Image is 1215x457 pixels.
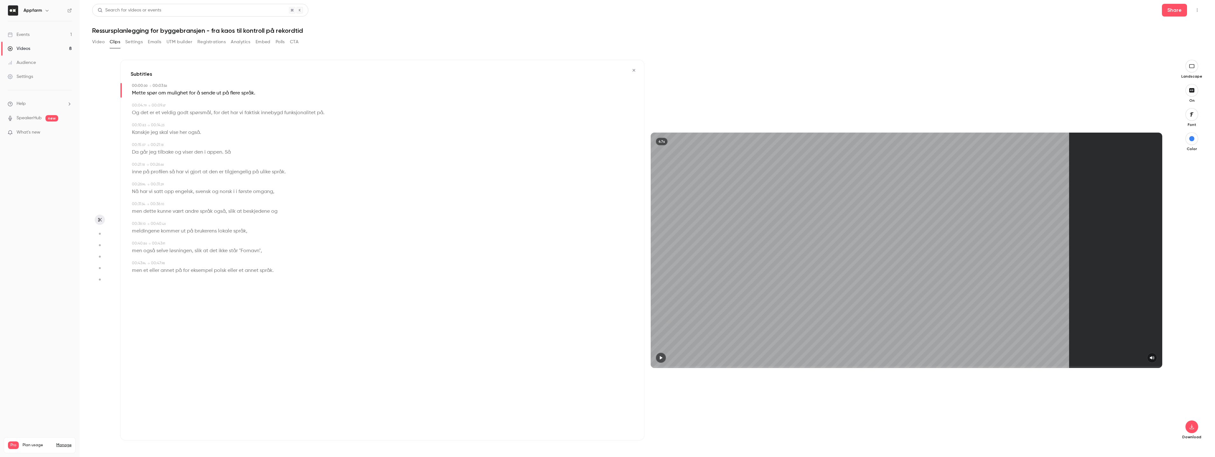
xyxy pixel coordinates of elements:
span: men [132,266,142,275]
button: Share [1162,4,1187,17]
div: Settings [8,73,33,80]
span: → [147,261,150,266]
span: engelsk [175,187,193,196]
span: også [188,128,200,137]
span: om [158,89,166,98]
span: og [175,148,181,157]
button: UTM builder [167,37,192,47]
button: Video [92,37,105,47]
span: → [148,241,151,246]
p: Download [1182,434,1202,440]
div: Events [8,31,30,38]
h1: Ressursplanlegging for byggebransjen - fra kaos til kontroll på rekordtid [92,27,1202,34]
button: Analytics [231,37,251,47]
span: 00:26 [132,183,142,186]
span: jeg [149,148,156,157]
span: , [273,187,274,196]
span: 00:26 [150,163,160,167]
span: 00:31 [151,183,160,186]
a: SpeakerHub [17,115,42,121]
span: men [132,207,142,216]
span: annet [161,266,174,275]
span: at [237,207,242,216]
span: norsk [220,187,232,196]
span: funksjonalitet [284,108,316,117]
span: lokale [218,227,232,236]
span: går [140,148,148,157]
span: vi [149,187,153,196]
span: på [252,168,259,177]
span: har [230,108,238,117]
span: ulike [260,168,271,177]
li: help-dropdown-opener [8,100,72,107]
span: Så [225,148,231,157]
span: , [246,227,247,236]
span: . 86 [143,242,147,245]
span: for [189,89,196,98]
span: første [238,187,252,196]
h3: Subtitles [131,70,152,78]
p: On [1182,98,1202,103]
span: 00:40 [151,222,161,226]
span: . 46 [161,222,166,225]
span: slik [228,207,236,216]
span: tilgjengelig [225,168,251,177]
span: innebygd [261,108,283,117]
button: Registrations [197,37,226,47]
span: vi [185,168,189,177]
span: språk [260,266,272,275]
span: Mette [132,89,146,98]
span: 00:43 [152,242,162,246]
span: kunne [157,207,171,216]
span: 00:43 [132,261,142,265]
span: jeg [151,128,158,137]
span: . 67 [162,104,166,107]
span: → [147,123,150,128]
span: polsk [214,266,226,275]
span: veldig [161,108,176,117]
span: et [239,266,244,275]
span: "Fornavn" [239,246,261,255]
button: Polls [276,37,285,47]
span: . 79 [143,104,147,107]
span: vært [173,207,184,216]
span: svensk [196,187,211,196]
span: dette [143,207,156,216]
span: mulighet [167,89,188,98]
span: spør [147,89,157,98]
span: annet [245,266,258,275]
button: Settings [125,37,143,47]
span: ikke [219,246,228,255]
span: 00:31 [132,202,141,206]
span: Pro [8,441,19,449]
span: . 94 [142,183,146,186]
span: 00:21 [151,143,160,147]
span: 00:04 [132,104,143,107]
span: → [147,143,149,148]
span: Nå [132,187,139,196]
span: → [148,103,150,108]
span: andre [185,207,199,216]
span: 00:21 [132,163,141,167]
span: på [223,89,229,98]
span: , [193,187,194,196]
h6: Appfarm [24,7,42,14]
span: språk [241,89,254,98]
span: løsningen [169,246,192,255]
span: viser [182,148,193,157]
span: 00:10 [132,123,142,127]
span: 00:40 [132,242,143,246]
span: . 07 [141,143,146,147]
span: i appen. [204,148,223,157]
span: på [143,168,149,177]
span: 00:03 [153,84,163,88]
span: . 10 [142,222,146,225]
span: Og [132,108,139,117]
span: flere [230,89,240,98]
span: har [140,187,148,196]
span: for [183,266,189,275]
img: Appfarm [8,5,18,16]
span: tilbake [158,148,174,157]
span: et [155,108,160,117]
span: er [150,108,154,117]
